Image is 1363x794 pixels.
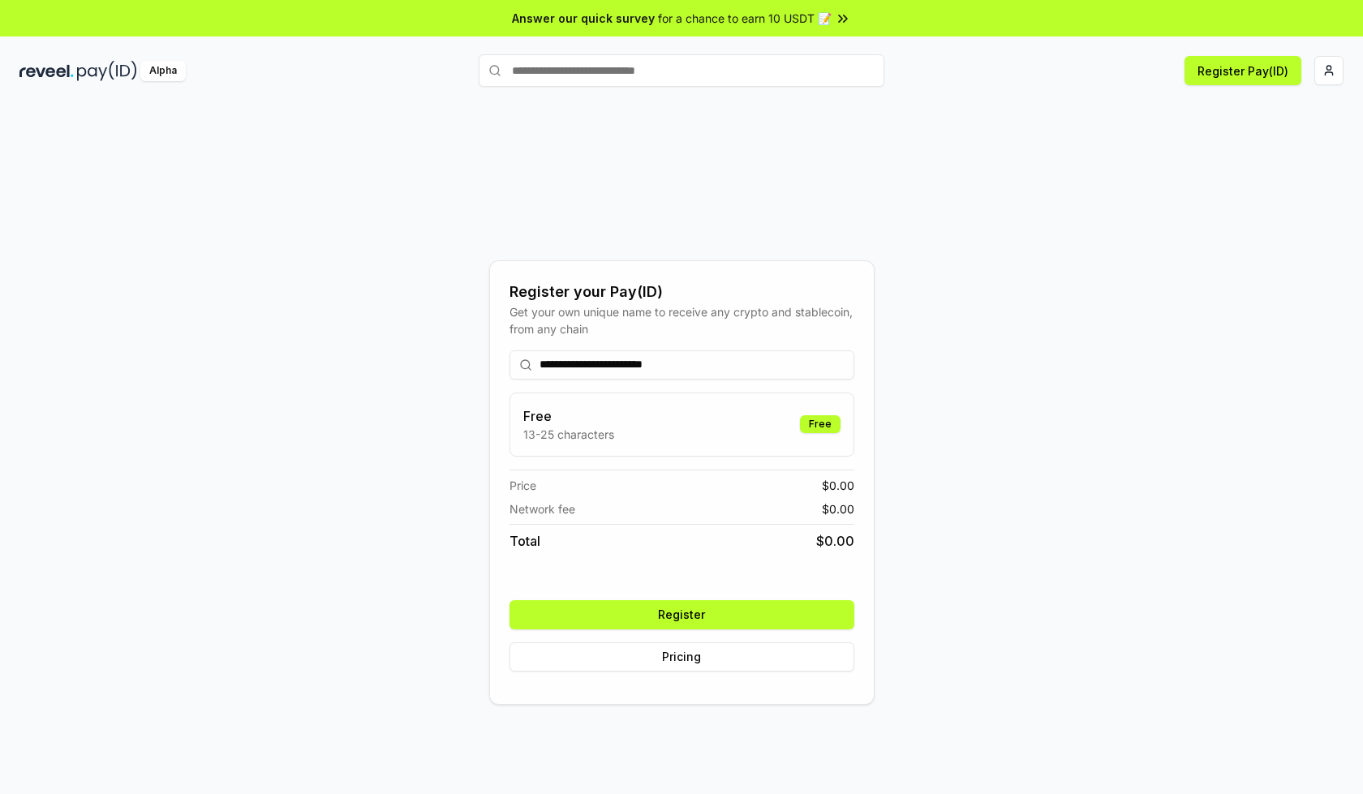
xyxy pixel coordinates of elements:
div: Alpha [140,61,186,81]
span: $ 0.00 [816,531,854,551]
button: Register Pay(ID) [1185,56,1301,85]
span: Total [510,531,540,551]
p: 13-25 characters [523,426,614,443]
div: Get your own unique name to receive any crypto and stablecoin, from any chain [510,303,854,337]
span: $ 0.00 [822,500,854,517]
span: Network fee [510,500,575,517]
button: Register [510,600,854,629]
div: Free [800,415,841,433]
img: reveel_dark [19,61,74,81]
span: Answer our quick survey [512,10,655,27]
h3: Free [523,406,614,426]
span: $ 0.00 [822,477,854,494]
div: Register your Pay(ID) [510,281,854,303]
span: for a chance to earn 10 USDT 📝 [658,10,832,27]
span: Price [510,477,536,494]
img: pay_id [77,61,137,81]
button: Pricing [510,642,854,672]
